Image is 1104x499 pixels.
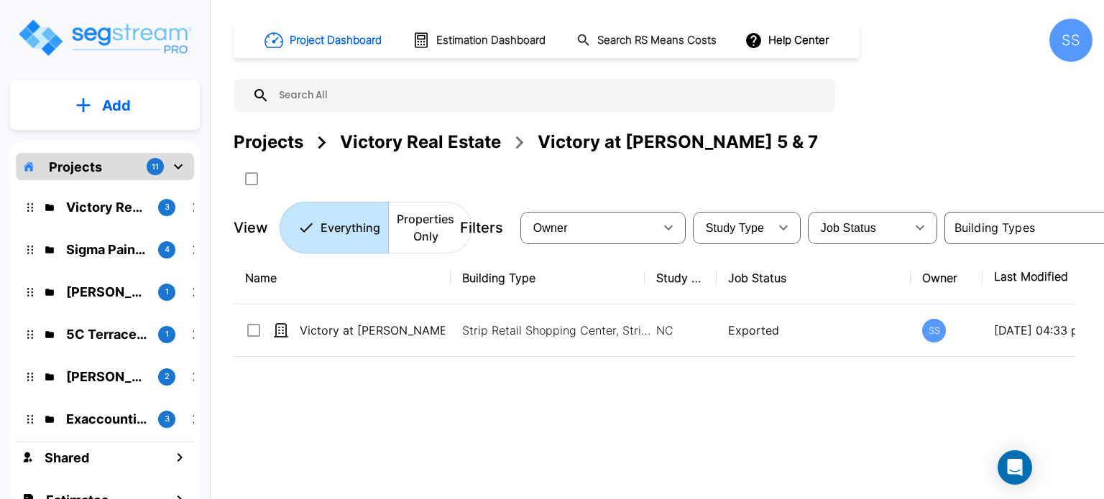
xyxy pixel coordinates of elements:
p: 1 [165,328,169,340]
div: Select [811,207,906,248]
div: SS [1049,19,1092,62]
button: SelectAll [237,164,266,193]
button: Estimation Dashboard [407,25,553,55]
p: Add [102,95,131,116]
span: Owner [533,222,568,234]
button: Properties Only [388,202,472,253]
p: Projects [49,157,102,177]
img: Logo [17,17,193,58]
h1: Estimation Dashboard [436,32,546,49]
button: Project Dashboard [259,24,390,56]
p: Victory at [PERSON_NAME] Retail 5R & 7A [300,322,445,339]
p: 11 [152,161,159,173]
th: Name [234,252,451,304]
p: NC [656,322,705,339]
th: Job Status [717,252,911,304]
div: Victory at [PERSON_NAME] 5 & 7 [538,129,818,155]
p: View [234,217,268,238]
button: Search RS Means Costs [571,27,724,55]
p: 4 [165,243,170,256]
p: Filters [460,217,503,238]
div: Platform [280,202,472,253]
p: 1 [165,286,169,298]
span: Job Status [821,222,876,234]
span: Study Type [706,222,764,234]
p: 2 [165,370,170,383]
p: Herin Family Investments [66,367,147,386]
p: Exaccountic - Victory Real Estate [66,409,147,429]
p: Exported [728,322,899,339]
p: 3 [165,201,170,213]
button: Help Center [742,27,834,54]
th: Study Type [645,252,717,304]
p: Strip Retail Shopping Center, Strip Retail Shopping Center, Commercial Property Site [462,322,656,339]
div: Projects [234,129,303,155]
div: Open Intercom Messenger [998,450,1032,485]
p: Victory Real Estate [66,197,147,217]
p: 3 [165,413,170,425]
button: Add [10,85,200,126]
th: Building Type [451,252,645,304]
p: Sigma Pain Clinic [66,240,147,259]
p: Atkinson Candy [66,282,147,302]
input: Search All [270,79,828,112]
h1: Search RS Means Costs [597,32,717,49]
th: Owner [911,252,983,304]
h1: Project Dashboard [290,32,382,49]
div: Select [696,207,769,248]
p: 5C Terrace Shops [66,325,147,344]
p: Properties Only [397,210,454,245]
div: Select [523,207,654,248]
h1: Shared [45,448,89,467]
button: Everything [280,202,389,253]
div: SS [922,319,946,342]
p: Everything [321,219,380,236]
div: Victory Real Estate [340,129,501,155]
